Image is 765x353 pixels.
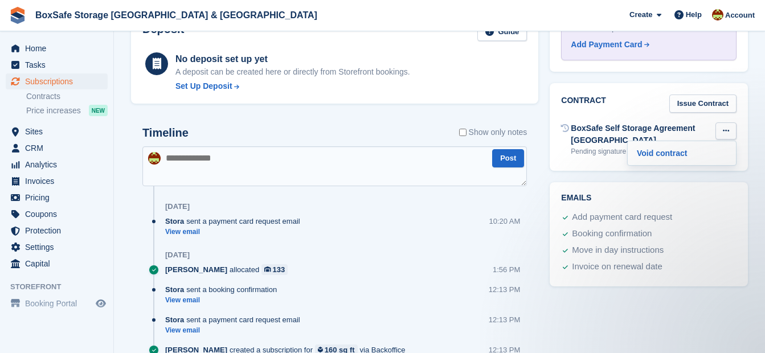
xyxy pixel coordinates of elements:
[489,216,520,227] div: 10:20 AM
[571,146,715,157] div: Pending signature
[572,211,672,224] div: Add payment card request
[561,95,606,113] h2: Contract
[725,10,755,21] span: Account
[26,105,81,116] span: Price increases
[572,260,662,274] div: Invoice on renewal date
[6,173,108,189] a: menu
[6,206,108,222] a: menu
[165,264,293,275] div: allocated
[10,281,113,293] span: Storefront
[6,157,108,173] a: menu
[165,295,283,305] a: View email
[165,216,306,227] div: sent a payment card request email
[669,95,737,113] a: Issue Contract
[6,223,108,239] a: menu
[273,264,285,275] div: 133
[6,124,108,139] a: menu
[25,157,93,173] span: Analytics
[165,202,190,211] div: [DATE]
[6,140,108,156] a: menu
[165,314,184,325] span: Stora
[165,314,306,325] div: sent a payment card request email
[165,216,184,227] span: Stora
[6,73,108,89] a: menu
[459,126,467,138] input: Show only notes
[561,194,737,203] h2: Emails
[25,223,93,239] span: Protection
[712,9,723,20] img: Kim
[489,314,521,325] div: 12:13 PM
[89,105,108,116] div: NEW
[571,39,642,51] div: Add Payment Card
[25,73,93,89] span: Subscriptions
[9,7,26,24] img: stora-icon-8386f47178a22dfd0bd8f6a31ec36ba5ce8667c1dd55bd0f319d3a0aa187defe.svg
[175,52,410,66] div: No deposit set up yet
[6,239,108,255] a: menu
[165,227,306,237] a: View email
[571,122,715,146] div: BoxSafe Self Storage Agreement [GEOGRAPHIC_DATA]
[31,6,322,24] a: BoxSafe Storage [GEOGRAPHIC_DATA] & [GEOGRAPHIC_DATA]
[165,326,306,335] a: View email
[94,297,108,310] a: Preview store
[142,126,189,139] h2: Timeline
[26,91,108,102] a: Contracts
[25,173,93,189] span: Invoices
[25,190,93,206] span: Pricing
[477,23,527,42] a: Guide
[25,124,93,139] span: Sites
[629,9,652,20] span: Create
[175,66,410,78] p: A deposit can be created here or directly from Storefront bookings.
[142,23,184,42] h2: Deposit
[25,140,93,156] span: CRM
[686,9,702,20] span: Help
[165,251,190,260] div: [DATE]
[6,57,108,73] a: menu
[459,126,527,138] label: Show only notes
[165,284,184,295] span: Stora
[165,264,227,275] span: [PERSON_NAME]
[261,264,288,275] a: 133
[632,146,731,161] a: Void contract
[6,40,108,56] a: menu
[25,295,93,311] span: Booking Portal
[493,264,520,275] div: 1:56 PM
[572,227,652,241] div: Booking confirmation
[148,152,161,165] img: Kim
[25,239,93,255] span: Settings
[6,295,108,311] a: menu
[25,206,93,222] span: Coupons
[25,40,93,56] span: Home
[6,256,108,272] a: menu
[26,104,108,117] a: Price increases NEW
[25,256,93,272] span: Capital
[572,244,664,257] div: Move in day instructions
[165,284,283,295] div: sent a booking confirmation
[6,190,108,206] a: menu
[489,284,521,295] div: 12:13 PM
[175,80,232,92] div: Set Up Deposit
[175,80,410,92] a: Set Up Deposit
[25,57,93,73] span: Tasks
[492,149,524,168] button: Post
[571,39,722,51] a: Add Payment Card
